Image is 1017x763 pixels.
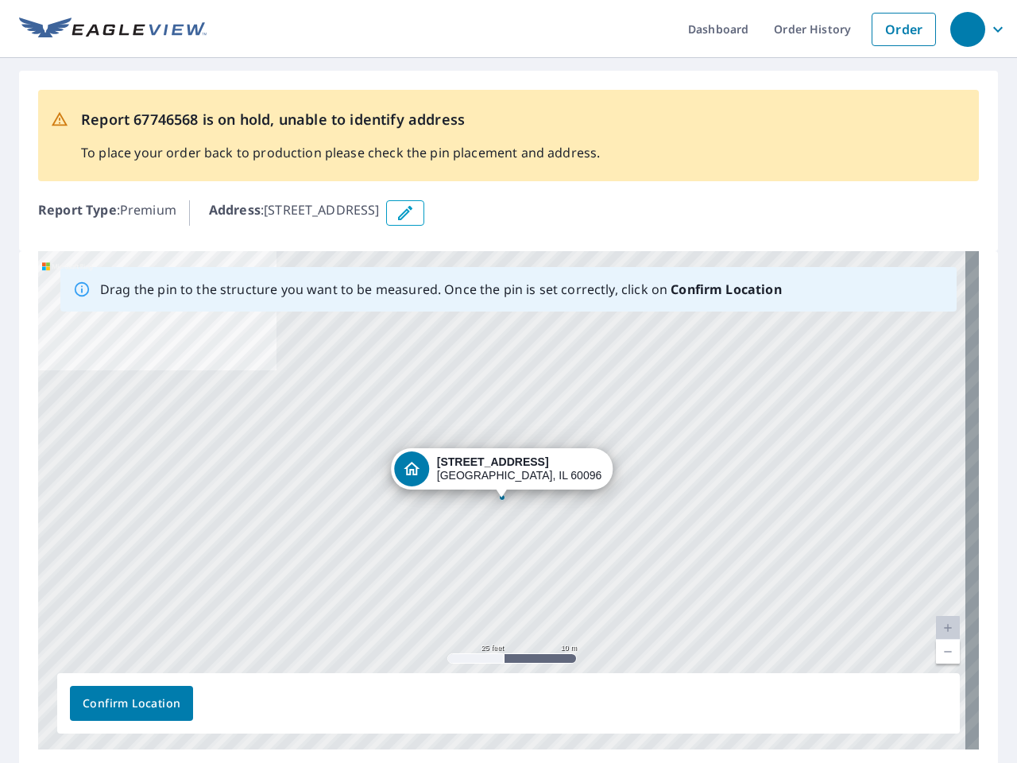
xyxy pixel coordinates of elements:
a: Current Level 20, Zoom Out [936,640,960,664]
p: Drag the pin to the structure you want to be measured. Once the pin is set correctly, click on [100,280,782,299]
button: Confirm Location [70,686,193,721]
p: To place your order back to production please check the pin placement and address. [81,143,600,162]
strong: [STREET_ADDRESS] [437,455,549,468]
a: Order [872,13,936,46]
div: Dropped pin, building 1, Residential property, 43366 N Willow Hollow Ln Winthrop Harbor, IL 60096 [391,448,613,498]
div: [GEOGRAPHIC_DATA], IL 60096 [437,455,601,482]
span: Confirm Location [83,694,180,714]
p: Report 67746568 is on hold, unable to identify address [81,109,600,130]
b: Report Type [38,201,117,219]
img: EV Logo [19,17,207,41]
p: : Premium [38,200,176,226]
b: Address [209,201,261,219]
a: Current Level 20, Zoom In Disabled [936,616,960,640]
p: : [STREET_ADDRESS] [209,200,380,226]
b: Confirm Location [671,281,781,298]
